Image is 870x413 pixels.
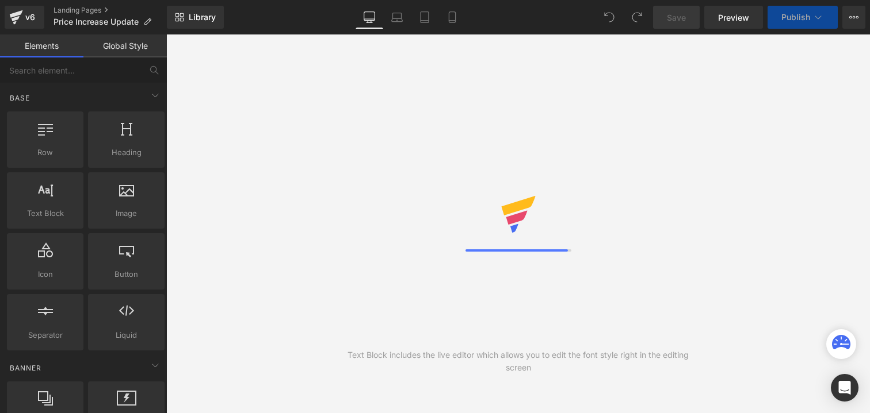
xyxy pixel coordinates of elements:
a: Preview [704,6,763,29]
span: Preview [718,11,749,24]
button: Publish [768,6,838,29]
button: Redo [625,6,648,29]
div: Text Block includes the live editor which allows you to edit the font style right in the editing ... [342,349,695,374]
span: Liquid [91,329,161,341]
a: New Library [167,6,224,29]
span: Base [9,92,31,103]
button: Undo [598,6,621,29]
span: Library [189,12,216,22]
div: Open Intercom Messenger [831,374,858,402]
a: v6 [5,6,44,29]
span: Text Block [10,207,80,219]
span: Separator [10,329,80,341]
span: Price Increase Update [54,17,139,26]
span: Heading [91,146,161,159]
span: Icon [10,268,80,280]
a: Global Style [83,34,167,57]
div: v6 [23,10,37,25]
span: Banner [9,362,43,373]
span: Publish [781,13,810,22]
button: More [842,6,865,29]
a: Mobile [438,6,466,29]
span: Row [10,146,80,159]
span: Button [91,268,161,280]
a: Landing Pages [54,6,167,15]
a: Tablet [411,6,438,29]
span: Image [91,207,161,219]
span: Save [667,11,686,24]
a: Desktop [356,6,383,29]
a: Laptop [383,6,411,29]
